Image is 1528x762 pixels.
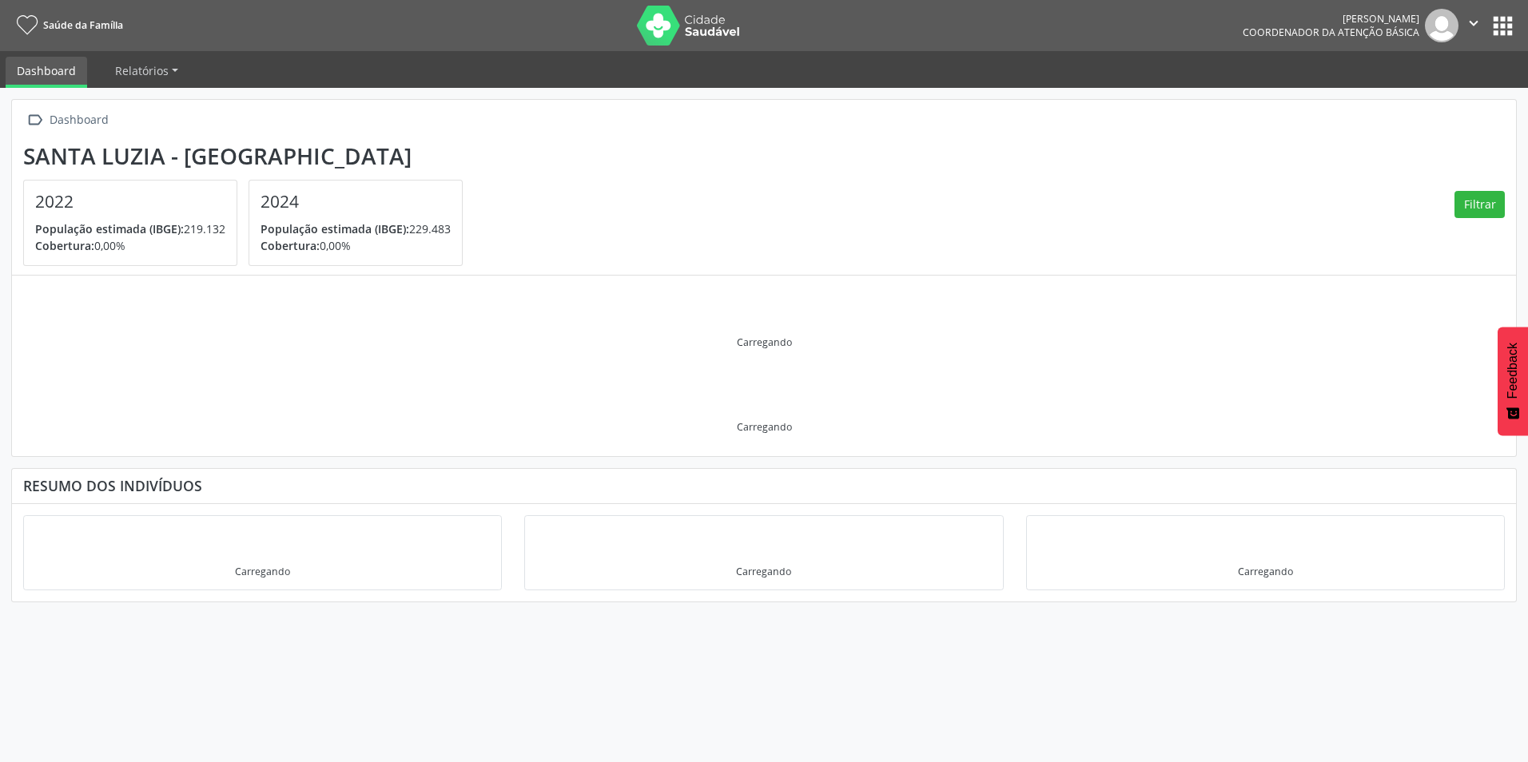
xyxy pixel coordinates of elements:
[1238,565,1293,578] div: Carregando
[235,565,290,578] div: Carregando
[23,143,474,169] div: Santa Luzia - [GEOGRAPHIC_DATA]
[1498,327,1528,435] button: Feedback - Mostrar pesquisa
[46,109,111,132] div: Dashboard
[35,192,225,212] h4: 2022
[736,565,791,578] div: Carregando
[737,420,792,434] div: Carregando
[115,63,169,78] span: Relatórios
[6,57,87,88] a: Dashboard
[261,192,451,212] h4: 2024
[23,109,111,132] a:  Dashboard
[1243,26,1419,39] span: Coordenador da Atenção Básica
[1506,343,1520,399] span: Feedback
[1458,9,1489,42] button: 
[104,57,189,85] a: Relatórios
[1489,12,1517,40] button: apps
[261,237,451,254] p: 0,00%
[35,220,225,237] p: 219.132
[1243,12,1419,26] div: [PERSON_NAME]
[23,109,46,132] i: 
[261,238,320,253] span: Cobertura:
[1425,9,1458,42] img: img
[737,335,792,349] div: Carregando
[43,18,123,32] span: Saúde da Família
[261,220,451,237] p: 229.483
[11,12,123,38] a: Saúde da Família
[35,238,94,253] span: Cobertura:
[23,477,1505,494] div: Resumo dos indivíduos
[35,221,184,236] span: População estimada (IBGE):
[261,221,409,236] span: População estimada (IBGE):
[1465,14,1482,32] i: 
[35,237,225,254] p: 0,00%
[1454,191,1505,218] button: Filtrar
